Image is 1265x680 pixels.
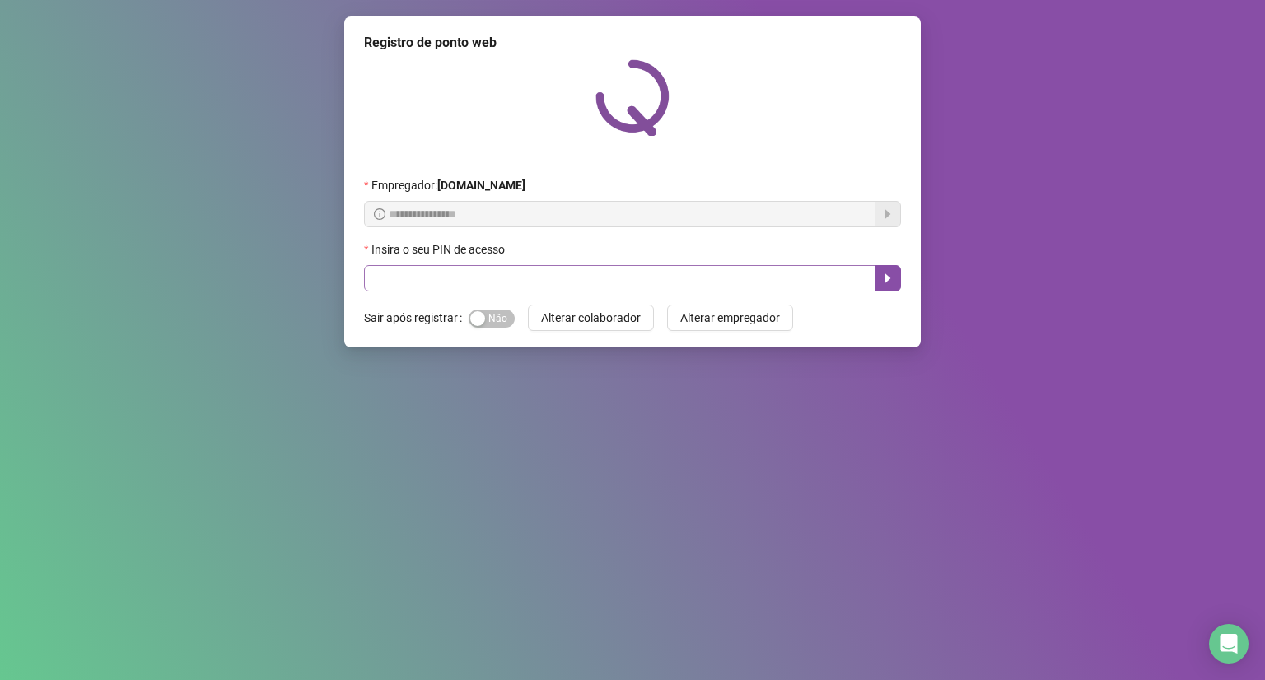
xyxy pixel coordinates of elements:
[667,305,793,331] button: Alterar empregador
[881,272,894,285] span: caret-right
[374,208,385,220] span: info-circle
[541,309,641,327] span: Alterar colaborador
[364,305,469,331] label: Sair após registrar
[437,179,525,192] strong: [DOMAIN_NAME]
[528,305,654,331] button: Alterar colaborador
[680,309,780,327] span: Alterar empregador
[1209,624,1249,664] div: Open Intercom Messenger
[595,59,670,136] img: QRPoint
[371,176,525,194] span: Empregador :
[364,33,901,53] div: Registro de ponto web
[364,240,516,258] label: Insira o seu PIN de acesso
